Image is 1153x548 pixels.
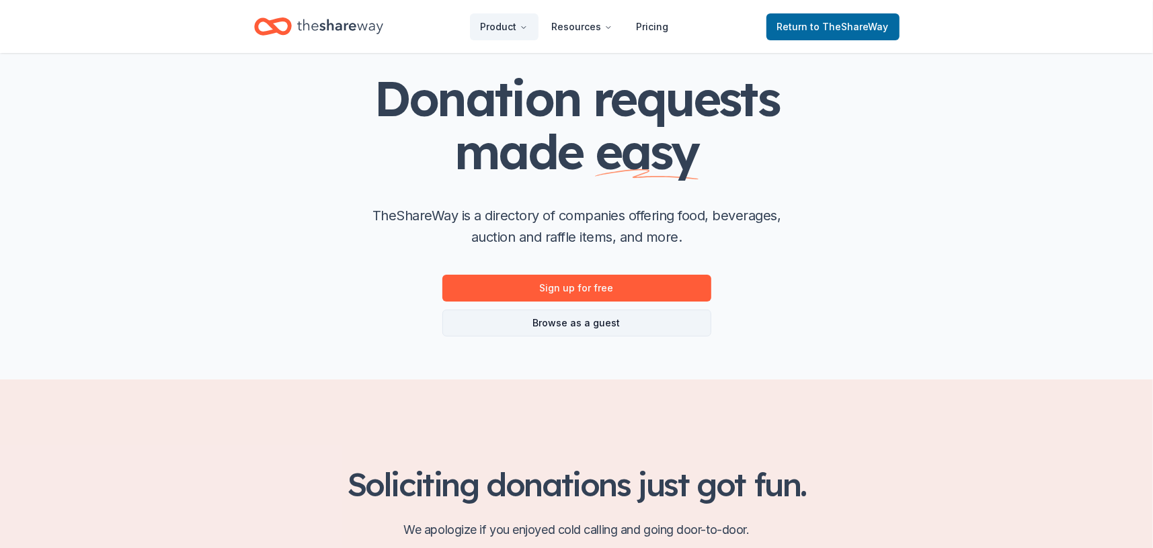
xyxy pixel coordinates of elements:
a: Sign up for free [442,275,711,302]
button: Resources [541,13,623,40]
button: Product [470,13,539,40]
a: Home [254,11,383,42]
a: Browse as a guest [442,310,711,336]
span: easy [595,121,699,181]
h2: Soliciting donations just got fun. [254,465,900,503]
p: TheShareWay is a directory of companies offering food, beverages, auction and raffle items, and m... [362,205,792,248]
p: We apologize if you enjoyed cold calling and going door-to-door. [254,519,900,541]
a: Returnto TheShareWay [766,13,900,40]
a: Pricing [626,13,680,40]
span: Return [777,19,889,35]
h1: Donation requests made [308,72,846,178]
nav: Main [470,11,680,42]
span: to TheShareWay [811,21,889,32]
